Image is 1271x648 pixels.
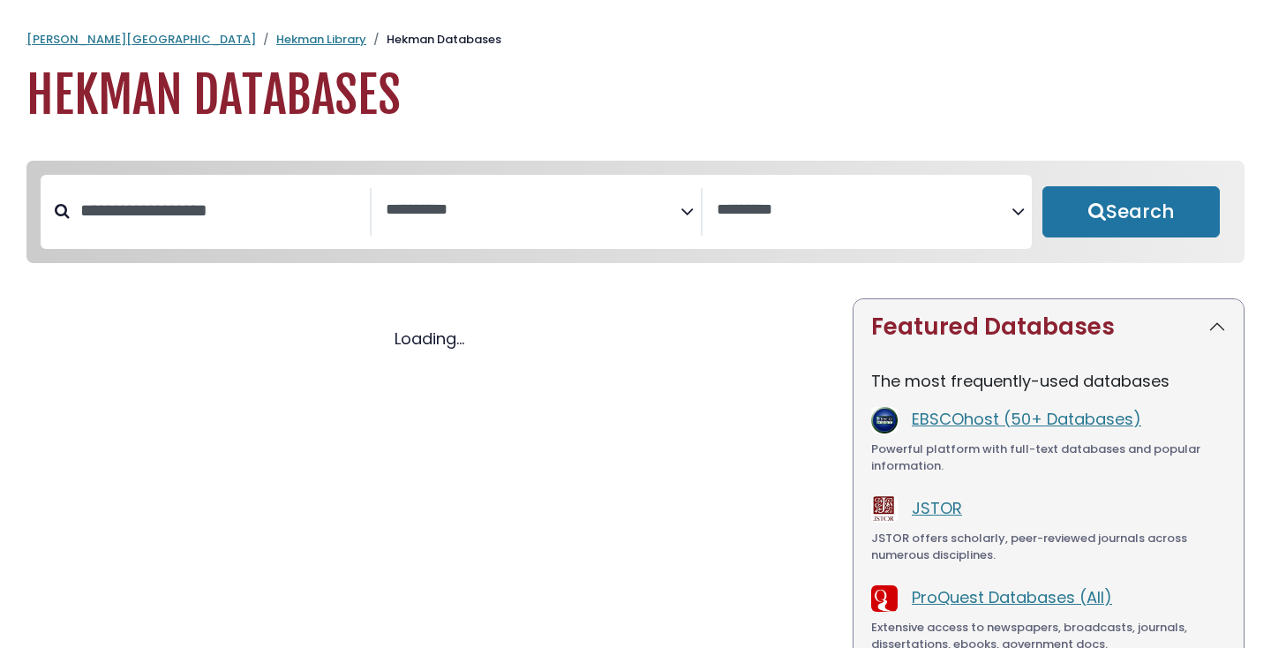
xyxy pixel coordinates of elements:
h1: Hekman Databases [26,66,1245,125]
p: The most frequently-used databases [871,369,1226,393]
input: Search database by title or keyword [70,196,370,225]
button: Featured Databases [854,299,1244,355]
a: [PERSON_NAME][GEOGRAPHIC_DATA] [26,31,256,48]
a: JSTOR [912,497,962,519]
div: JSTOR offers scholarly, peer-reviewed journals across numerous disciplines. [871,530,1226,564]
button: Submit for Search Results [1042,186,1220,237]
a: EBSCOhost (50+ Databases) [912,408,1141,430]
div: Loading... [26,327,831,350]
div: Powerful platform with full-text databases and popular information. [871,441,1226,475]
li: Hekman Databases [366,31,501,49]
textarea: Search [386,201,681,220]
a: Hekman Library [276,31,366,48]
nav: Search filters [26,161,1245,263]
a: ProQuest Databases (All) [912,586,1112,608]
textarea: Search [717,201,1012,220]
nav: breadcrumb [26,31,1245,49]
